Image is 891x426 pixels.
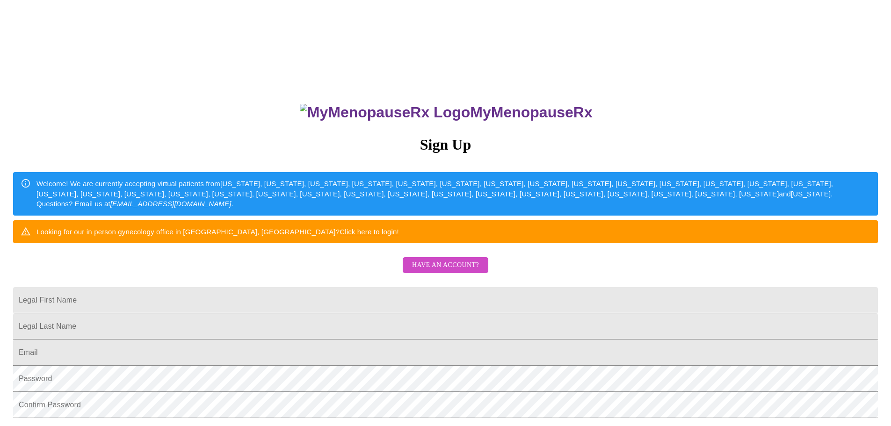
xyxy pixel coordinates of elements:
[300,104,470,121] img: MyMenopauseRx Logo
[340,228,399,236] a: Click here to login!
[14,104,878,121] h3: MyMenopauseRx
[36,223,399,240] div: Looking for our in person gynecology office in [GEOGRAPHIC_DATA], [GEOGRAPHIC_DATA]?
[400,267,491,275] a: Have an account?
[36,175,870,212] div: Welcome! We are currently accepting virtual patients from [US_STATE], [US_STATE], [US_STATE], [US...
[403,257,488,274] button: Have an account?
[110,200,232,208] em: [EMAIL_ADDRESS][DOMAIN_NAME]
[412,260,479,271] span: Have an account?
[13,136,878,153] h3: Sign Up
